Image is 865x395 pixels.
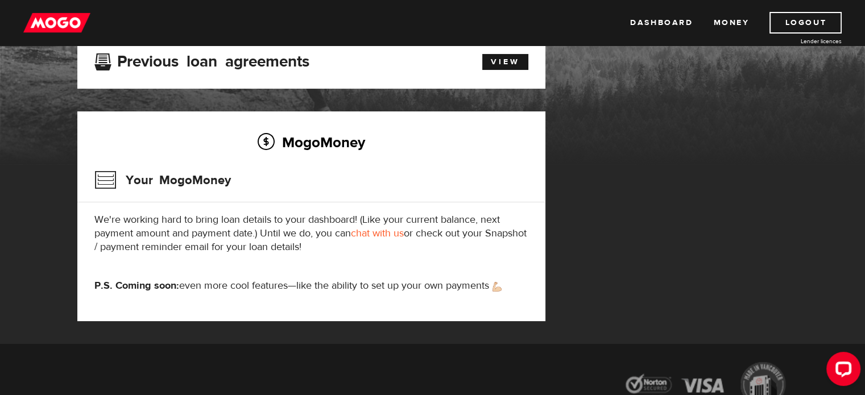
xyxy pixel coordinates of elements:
[482,54,528,70] a: View
[769,12,842,34] a: Logout
[94,279,179,292] strong: P.S. Coming soon:
[817,347,865,395] iframe: LiveChat chat widget
[94,130,528,154] h2: MogoMoney
[94,52,309,67] h3: Previous loan agreements
[94,213,528,254] p: We're working hard to bring loan details to your dashboard! (Like your current balance, next paym...
[351,227,404,240] a: chat with us
[756,37,842,45] a: Lender licences
[492,282,502,292] img: strong arm emoji
[23,12,90,34] img: mogo_logo-11ee424be714fa7cbb0f0f49df9e16ec.png
[94,279,528,293] p: even more cool features—like the ability to set up your own payments
[713,12,749,34] a: Money
[94,165,231,195] h3: Your MogoMoney
[630,12,693,34] a: Dashboard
